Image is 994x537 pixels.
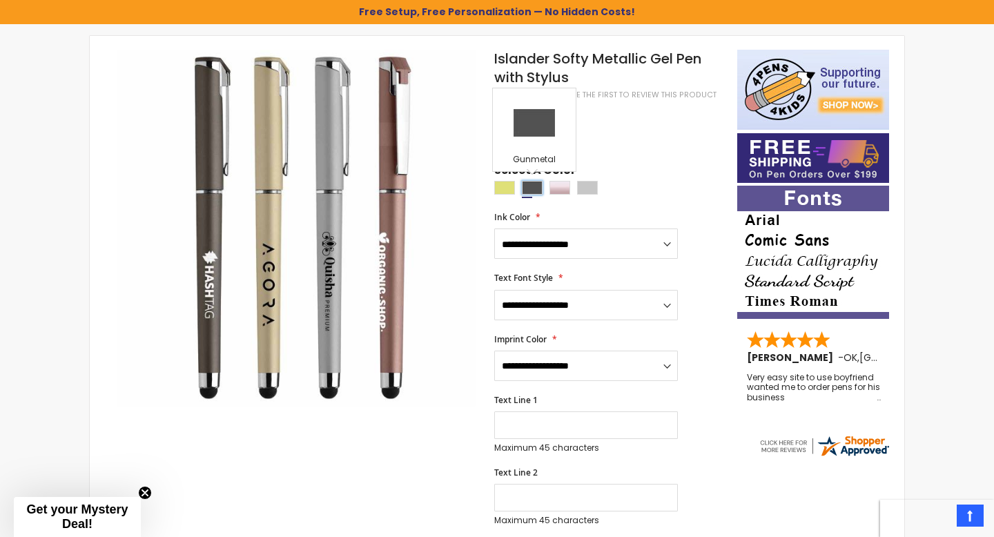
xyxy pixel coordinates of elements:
div: Silver [577,181,598,195]
span: Select A Color [494,163,576,182]
button: Close teaser [138,486,152,500]
span: Text Font Style [494,272,553,284]
span: Get your Mystery Deal! [26,502,128,531]
div: Rose Gold [549,181,570,195]
p: Maximum 45 characters [494,442,678,453]
img: 4pens.com widget logo [758,433,890,458]
div: Gold [494,181,515,195]
span: - , [838,351,961,364]
span: Imprint Color [494,333,547,345]
span: Text Line 1 [494,394,538,406]
div: Very easy site to use boyfriend wanted me to order pens for his business [747,373,881,402]
div: Gunmetal [496,154,572,168]
span: Text Line 2 [494,467,538,478]
p: Maximum 45 characters [494,515,678,526]
img: Islander Softy Metallic Gel Pen with Stylus [117,48,476,407]
span: Islander Softy Metallic Gel Pen with Stylus [494,49,701,87]
span: Ink Color [494,211,530,223]
img: 4pens 4 kids [737,50,889,130]
div: Gunmetal [522,181,543,195]
div: Get your Mystery Deal!Close teaser [14,497,141,537]
a: Be the first to review this product [572,90,717,100]
span: OK [844,351,857,364]
img: Free shipping on orders over $199 [737,133,889,183]
a: 4pens.com certificate URL [758,449,890,461]
span: [GEOGRAPHIC_DATA] [859,351,961,364]
iframe: Google Customer Reviews [880,500,994,537]
img: font-personalization-examples [737,186,889,319]
span: [PERSON_NAME] [747,351,838,364]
